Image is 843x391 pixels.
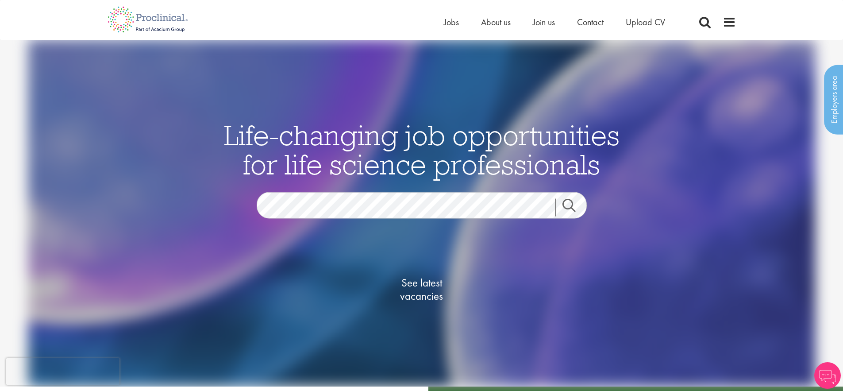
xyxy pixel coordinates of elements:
a: Job search submit button [555,198,593,216]
a: Join us [533,16,555,28]
a: Jobs [444,16,459,28]
iframe: reCAPTCHA [6,358,119,385]
span: Life-changing job opportunities for life science professionals [224,117,620,182]
img: candidate home [28,40,815,387]
a: Upload CV [626,16,665,28]
span: See latest vacancies [377,276,466,302]
a: About us [481,16,511,28]
img: Chatbot [814,362,841,389]
a: See latestvacancies [377,240,466,338]
a: Contact [577,16,604,28]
